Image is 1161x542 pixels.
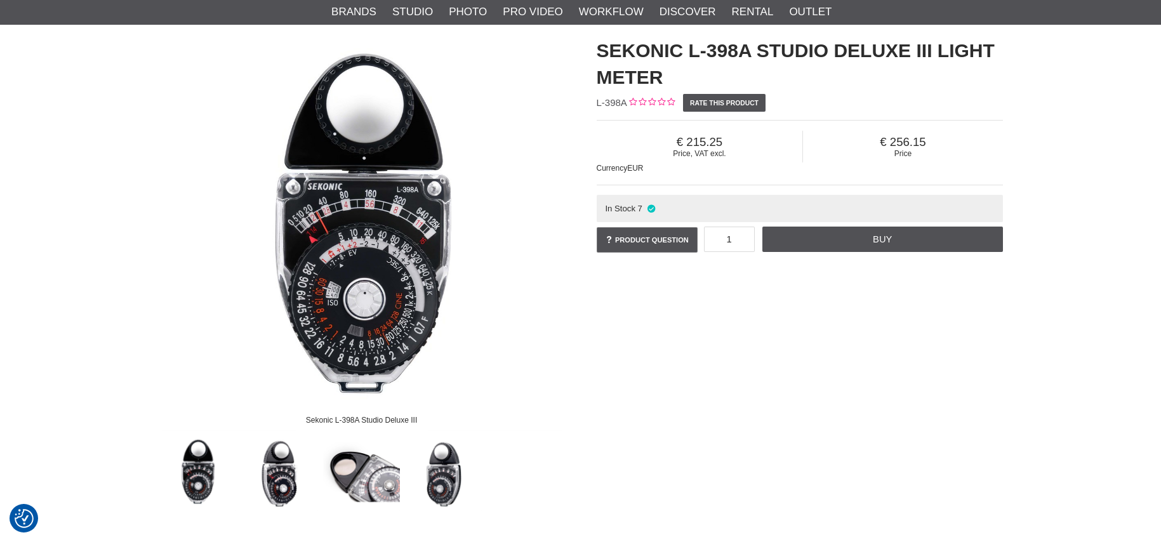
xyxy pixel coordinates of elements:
[803,149,1002,158] span: Price
[605,204,635,213] span: In Stock
[15,507,34,530] button: Consent Preferences
[627,96,675,110] div: Customer rating: 0
[449,4,487,20] a: Photo
[159,434,236,511] img: Sekonic L-398A Studio Deluxe III
[627,164,643,173] span: EUR
[732,4,774,20] a: Rental
[762,227,1002,252] a: Buy
[331,4,376,20] a: Brands
[660,4,716,20] a: Discover
[241,434,318,511] img: Sekonic L-398A Studio Deluxe III
[597,149,803,158] span: Price, VAT excl.
[579,4,644,20] a: Workflow
[597,227,698,253] a: Product question
[159,25,565,431] img: Sekonic L-398A Studio Deluxe III
[392,4,433,20] a: Studio
[405,434,482,511] img: Sekonic L-398A Studio Deluxe III
[646,204,656,213] i: In stock
[15,509,34,528] img: Revisit consent button
[295,409,428,431] div: Sekonic L-398A Studio Deluxe III
[683,94,766,112] a: Rate this product
[597,135,803,149] span: 215.25
[789,4,832,20] a: Outlet
[597,37,1003,91] h1: Sekonic L-398A Studio Deluxe III Light Meter
[597,164,628,173] span: Currency
[803,135,1002,149] span: 256.15
[503,4,562,20] a: Pro Video
[597,97,627,108] span: L-398A
[323,434,400,511] img: Sekonic L-398A Studio Deluxe III
[638,204,642,213] span: 7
